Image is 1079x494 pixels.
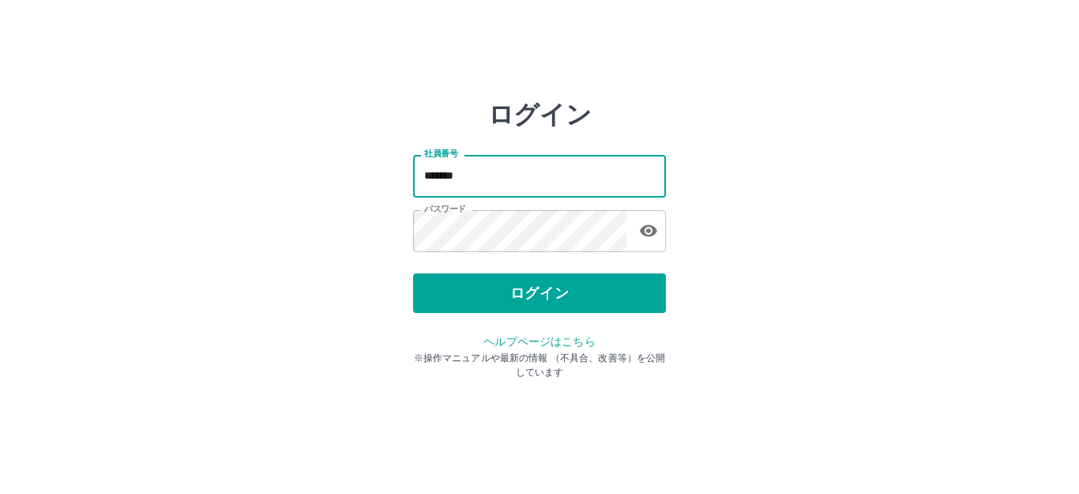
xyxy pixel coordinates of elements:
label: 社員番号 [424,148,457,160]
h2: ログイン [488,100,592,130]
p: ※操作マニュアルや最新の情報 （不具合、改善等）を公開しています [413,351,666,379]
button: ログイン [413,273,666,313]
label: パスワード [424,203,466,215]
a: ヘルプページはこちら [483,335,595,348]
